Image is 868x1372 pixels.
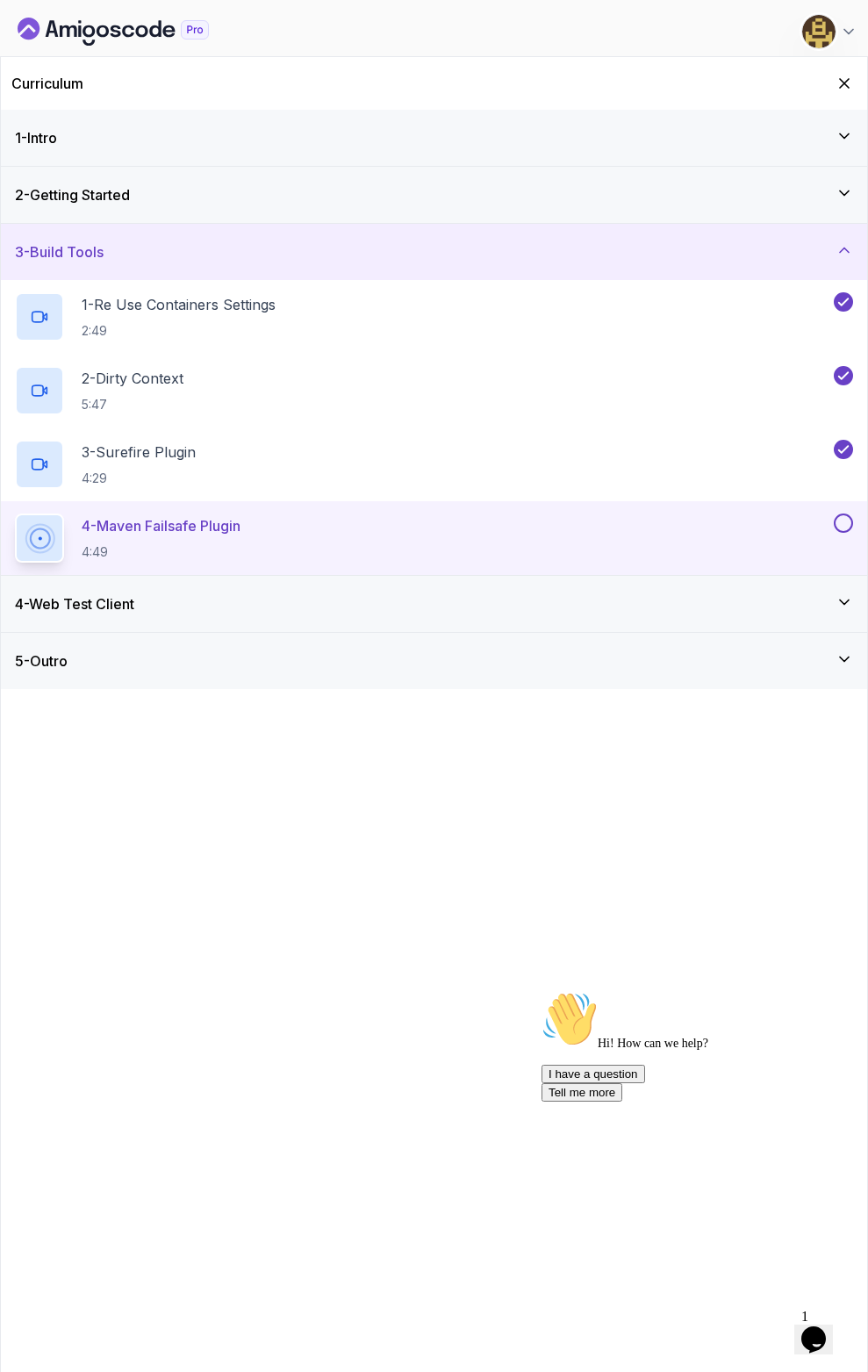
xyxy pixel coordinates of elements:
[7,7,323,118] div: 👋Hi! How can we help?I have a questionTell me more
[15,593,134,614] h3: 4 - Web Test Client
[1,224,867,280] button: 3-Build Tools
[1,633,867,689] button: 5-Outro
[15,514,853,563] button: 4-Maven Failsafe Plugin4:49
[82,396,183,413] p: 5:47
[7,7,63,63] img: :wave:
[15,241,104,262] h3: 3 - Build Tools
[82,442,196,463] p: 3 - Surefire Plugin
[82,294,276,315] p: 1 - Re Use Containers Settings
[15,292,853,341] button: 1-Re Use Containers Settings2:49
[7,81,111,99] button: I have a question
[82,368,183,389] p: 2 - Dirty Context
[1,167,867,223] button: 2-Getting Started
[82,515,240,536] p: 4 - Maven Failsafe Plugin
[801,14,857,49] button: user profile image
[82,470,196,487] p: 4:29
[82,543,240,561] p: 4:49
[18,18,249,46] a: Dashboard
[15,650,68,672] h3: 5 - Outro
[7,99,88,118] button: Tell me more
[82,322,276,340] p: 2:49
[15,184,130,205] h3: 2 - Getting Started
[15,127,57,148] h3: 1 - Intro
[11,73,83,94] h2: Curriculum
[1,576,867,632] button: 4-Web Test Client
[1,110,867,166] button: 1-Intro
[7,53,174,66] span: Hi! How can we help?
[15,440,853,489] button: 3-Surefire Plugin4:29
[802,15,836,48] img: user profile image
[832,71,857,96] button: Hide Curriculum for mobile
[794,1302,850,1354] iframe: chat widget
[534,984,850,1293] iframe: chat widget
[15,366,853,415] button: 2-Dirty Context5:47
